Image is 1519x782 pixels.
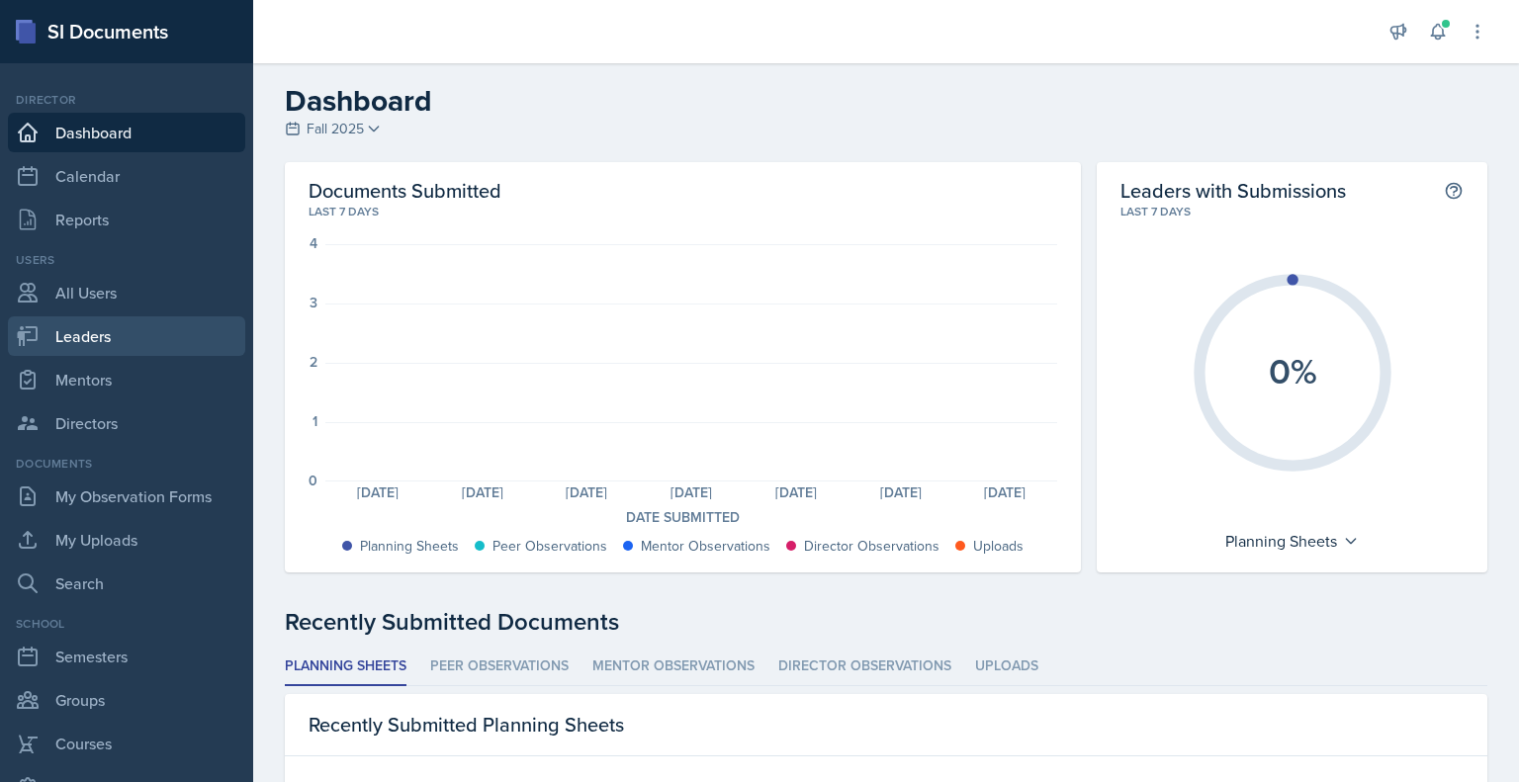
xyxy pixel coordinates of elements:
li: Uploads [975,648,1038,686]
div: Date Submitted [309,507,1057,528]
div: Director Observations [804,536,939,557]
a: Groups [8,680,245,720]
a: Mentors [8,360,245,399]
a: Courses [8,724,245,763]
span: Fall 2025 [307,119,364,139]
h2: Dashboard [285,83,1487,119]
div: Recently Submitted Documents [285,604,1487,640]
div: [DATE] [744,485,849,499]
li: Mentor Observations [592,648,755,686]
div: School [8,615,245,633]
li: Planning Sheets [285,648,406,686]
div: [DATE] [535,485,640,499]
a: Reports [8,200,245,239]
a: Directors [8,403,245,443]
a: Search [8,564,245,603]
a: Dashboard [8,113,245,152]
div: [DATE] [639,485,744,499]
li: Peer Observations [430,648,569,686]
div: Documents [8,455,245,473]
a: Calendar [8,156,245,196]
div: [DATE] [430,485,535,499]
a: All Users [8,273,245,312]
div: Planning Sheets [1215,525,1369,557]
h2: Leaders with Submissions [1120,178,1346,203]
div: Recently Submitted Planning Sheets [285,694,1487,756]
a: Leaders [8,316,245,356]
div: 4 [310,236,317,250]
a: Semesters [8,637,245,676]
text: 0% [1268,345,1316,396]
div: [DATE] [849,485,953,499]
a: My Observation Forms [8,477,245,516]
div: Director [8,91,245,109]
div: Planning Sheets [360,536,459,557]
div: 0 [309,474,317,487]
div: Users [8,251,245,269]
div: Last 7 days [1120,203,1464,220]
h2: Documents Submitted [309,178,1057,203]
div: Peer Observations [492,536,607,557]
div: Last 7 days [309,203,1057,220]
div: Mentor Observations [641,536,770,557]
div: [DATE] [325,485,430,499]
div: Uploads [973,536,1024,557]
div: 2 [310,355,317,369]
div: 1 [313,414,317,428]
div: [DATE] [953,485,1058,499]
div: 3 [310,296,317,309]
a: My Uploads [8,520,245,560]
li: Director Observations [778,648,951,686]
